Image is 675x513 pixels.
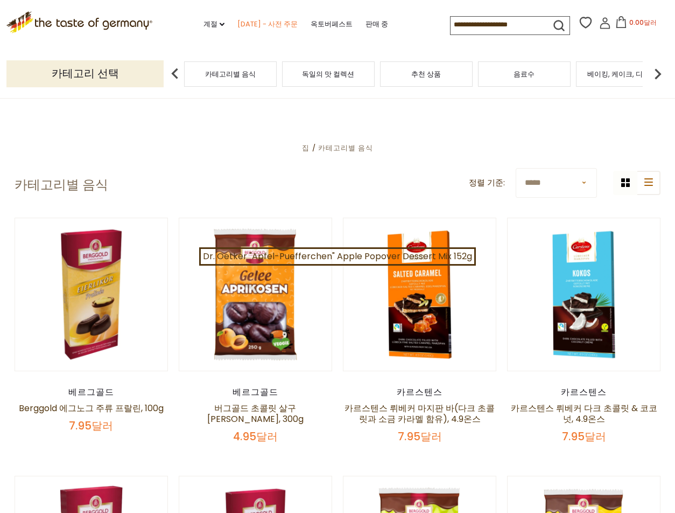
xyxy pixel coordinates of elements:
[199,247,476,266] a: Dr. Oetker "Apfel-Puefferchen" Apple Popover Dessert Mix 152g
[207,402,304,425] a: 버그골드 초콜릿 살구 [PERSON_NAME], 300g
[15,218,167,371] img: Berggold 에그노그 주류 프랄린, 100g
[613,16,659,32] button: 0.00달러
[302,143,310,153] a: 집
[233,386,278,398] font: 베르그골드
[302,69,354,79] font: 독일의 맛 컬렉션
[302,70,354,78] a: 독일의 맛 컬렉션
[203,18,224,30] a: 계절
[237,19,298,29] font: [DATE] - 사전 주문
[311,18,353,30] a: 옥토버페스트
[561,386,607,398] font: 카르스텐스
[205,69,256,79] font: 카테고리별 음식
[205,70,256,78] a: 카테고리별 음식
[179,218,332,371] img: 버그골드 초콜릿 살구 젤리 프랄린, 300g
[647,63,669,85] img: 다음 화살표
[203,19,217,29] font: 계절
[365,19,388,29] font: 판매 중
[68,386,114,398] font: 베르그골드
[52,66,119,81] font: 카테고리 선택
[508,218,660,371] img: 카르스텐스 뤼베커 다크 초콜릿 & 코코넛, 4.9온스
[411,69,441,79] font: 추천 상품
[343,218,496,371] img: 카르스텐스 뤼베커 마지판 바(다크 초콜릿과 소금 카라멜 함유), 4.9온스
[469,177,505,188] font: 정렬 기준:
[15,176,108,193] font: 카테고리별 음식
[69,418,113,433] font: 7.95달러
[344,402,495,425] a: 카르스텐스 뤼베커 마지판 바(다크 초콜릿과 소금 카라멜 함유), 4.9온스
[587,70,657,78] a: 베이킹, 케이크, 디저트
[311,19,353,29] font: 옥토버페스트
[514,70,535,78] a: 음료수
[629,18,657,27] font: 0.00달러
[514,69,535,79] font: 음료수
[365,18,388,30] a: 판매 중
[233,429,278,444] font: 4.95달러
[397,386,442,398] font: 카르스텐스
[237,18,298,30] a: [DATE] - 사전 주문
[562,429,606,444] font: 7.95달러
[587,69,657,79] font: 베이킹, 케이크, 디저트
[398,429,442,444] font: 7.95달러
[511,402,657,425] a: 카르스텐스 뤼베커 다크 초콜릿 & 코코넛, 4.9온스
[164,63,186,85] img: 이전 화살표
[19,402,164,414] a: Berggold 에그노그 주류 프랄린, 100g
[411,70,441,78] a: 추천 상품
[318,143,373,153] a: 카테고리별 음식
